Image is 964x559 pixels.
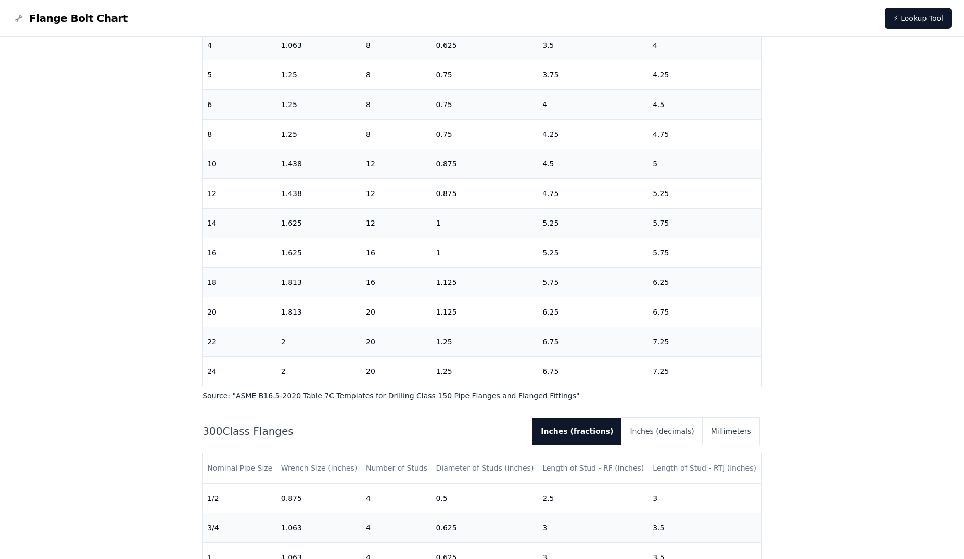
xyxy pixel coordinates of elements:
td: 1.25 [277,60,362,90]
td: 5.25 [538,238,649,268]
th: Length of Stud - RF (inches) [538,453,649,483]
th: Number of Studs [362,453,432,483]
td: 5.75 [649,209,761,238]
td: 1.125 [432,297,539,327]
td: 1 [432,209,539,238]
td: 6.25 [538,297,649,327]
td: 3 [649,483,761,513]
td: 8 [362,31,432,60]
td: 5 [203,60,277,90]
td: 0.75 [432,120,539,149]
td: 14 [203,209,277,238]
td: 5 [649,149,761,179]
td: 1.813 [277,297,362,327]
span: Flange Bolt Chart [29,11,128,25]
td: 4.75 [649,120,761,149]
td: 0.875 [432,149,539,179]
p: Source: " ASME B16.5-2020 Table 7C Templates for Drilling Class 150 Pipe Flanges and Flanged Fitt... [202,391,762,401]
td: 6.75 [538,327,649,357]
a: Flange Bolt Chart LogoFlange Bolt Chart [12,11,128,25]
td: 4.25 [538,120,649,149]
td: 5.25 [538,209,649,238]
td: 1.25 [432,357,539,386]
td: 6 [203,90,277,120]
td: 1 [432,238,539,268]
td: 10 [203,149,277,179]
td: 4 [362,483,432,513]
td: 16 [203,238,277,268]
button: Inches (fractions) [532,418,621,445]
h2: 300 Class Flanges [202,424,524,438]
td: 20 [362,297,432,327]
td: 1.813 [277,268,362,297]
td: 22 [203,327,277,357]
td: 0.75 [432,60,539,90]
td: 1.438 [277,179,362,209]
td: 7.25 [649,327,761,357]
td: 8 [362,60,432,90]
td: 5.75 [649,238,761,268]
td: 3.75 [538,60,649,90]
td: 0.875 [432,179,539,209]
td: 6.75 [649,297,761,327]
td: 1.25 [277,120,362,149]
td: 20 [362,357,432,386]
td: 8 [203,120,277,149]
td: 1/2 [203,483,277,513]
td: 0.625 [432,31,539,60]
td: 0.75 [432,90,539,120]
td: 12 [362,149,432,179]
td: 1.625 [277,209,362,238]
td: 0.5 [432,483,539,513]
td: 12 [362,179,432,209]
td: 0.875 [277,483,362,513]
th: Length of Stud - RTJ (inches) [649,453,761,483]
td: 4 [649,31,761,60]
td: 5.75 [538,268,649,297]
td: 2 [277,327,362,357]
td: 18 [203,268,277,297]
img: Flange Bolt Chart Logo [12,12,25,24]
td: 8 [362,90,432,120]
td: 2 [277,357,362,386]
button: Millimeters [703,418,759,445]
td: 4 [538,90,649,120]
td: 1.625 [277,238,362,268]
td: 3.5 [538,31,649,60]
td: 1.25 [277,90,362,120]
td: 1.063 [277,31,362,60]
td: 4 [203,31,277,60]
td: 1.063 [277,513,362,542]
th: Wrench Size (inches) [277,453,362,483]
td: 20 [203,297,277,327]
td: 16 [362,238,432,268]
td: 8 [362,120,432,149]
td: 1.125 [432,268,539,297]
th: Diameter of Studs (inches) [432,453,539,483]
td: 12 [362,209,432,238]
td: 5.25 [649,179,761,209]
button: Inches (decimals) [621,418,702,445]
td: 20 [362,327,432,357]
td: 2.5 [538,483,649,513]
td: 6.25 [649,268,761,297]
td: 24 [203,357,277,386]
td: 3 [538,513,649,542]
td: 3/4 [203,513,277,542]
td: 3.5 [649,513,761,542]
td: 4.5 [649,90,761,120]
td: 4.5 [538,149,649,179]
td: 16 [362,268,432,297]
td: 1.438 [277,149,362,179]
td: 4.75 [538,179,649,209]
td: 4 [362,513,432,542]
th: Nominal Pipe Size [203,453,277,483]
td: 12 [203,179,277,209]
td: 7.25 [649,357,761,386]
td: 6.75 [538,357,649,386]
td: 1.25 [432,327,539,357]
td: 4.25 [649,60,761,90]
td: 0.625 [432,513,539,542]
a: ⚡ Lookup Tool [885,8,952,29]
